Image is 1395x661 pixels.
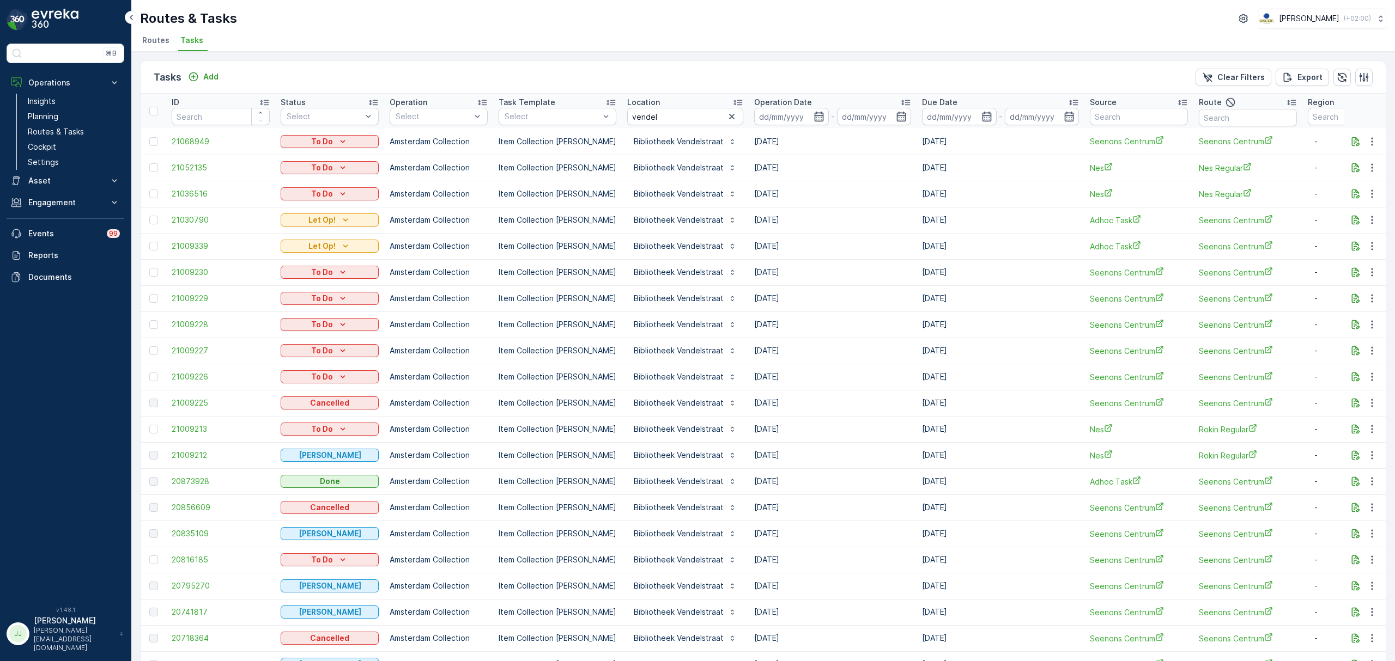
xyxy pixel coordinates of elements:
a: Seenons Centrum [1090,580,1188,592]
td: [DATE] [917,181,1084,207]
a: Seenons Centrum [1199,502,1297,513]
p: To Do [311,162,333,173]
span: Adhoc Task [1090,215,1188,226]
a: Rokin Regular [1199,424,1297,435]
span: 21009230 [172,267,270,278]
span: Seenons Centrum [1199,241,1297,252]
td: Amsterdam Collection [384,285,493,311]
p: To Do [311,267,333,278]
a: 21009227 [172,345,270,356]
div: Toggle Row Selected [149,372,158,381]
td: [DATE] [917,233,1084,259]
a: Seenons Centrum [1199,554,1297,566]
td: Item Collection [PERSON_NAME] [493,547,622,573]
button: Engagement [7,192,124,213]
p: Bibliotheek Vendelstraat [634,528,724,539]
button: [PERSON_NAME](+02:00) [1259,9,1386,28]
td: [DATE] [917,338,1084,364]
span: Nes [1090,162,1188,174]
button: Bibliotheek Vendelstraat [627,577,743,595]
td: [DATE] [917,494,1084,521]
span: Seenons Centrum [1090,293,1188,304]
a: 21009339 [172,241,270,252]
a: 21009225 [172,397,270,408]
td: Item Collection [PERSON_NAME] [493,521,622,547]
span: Adhoc Task [1090,241,1188,252]
td: [DATE] [917,390,1084,416]
p: Let Op! [308,215,336,225]
td: [DATE] [749,521,917,547]
a: Seenons Centrum [1199,580,1297,592]
td: [DATE] [749,207,917,233]
td: Amsterdam Collection [384,338,493,364]
td: [DATE] [917,207,1084,233]
a: Events99 [7,223,124,244]
p: Bibliotheek Vendelstraat [634,241,724,252]
td: Amsterdam Collection [384,547,493,573]
a: Routes & Tasks [23,124,124,139]
td: Item Collection [PERSON_NAME] [493,494,622,521]
td: Item Collection [PERSON_NAME] [493,364,622,390]
img: logo [7,9,28,30]
td: [DATE] [917,259,1084,285]
p: [PERSON_NAME] [299,580,361,591]
p: Bibliotheek Vendelstraat [634,293,724,304]
p: Bibliotheek Vendelstraat [634,188,724,199]
span: Seenons Centrum [1090,397,1188,409]
p: ( +02:00 ) [1344,14,1371,23]
span: Seenons Centrum [1090,267,1188,278]
span: Seenons Centrum [1090,371,1188,383]
p: Bibliotheek Vendelstraat [634,162,724,173]
td: [DATE] [917,416,1084,442]
button: To Do [281,266,379,279]
p: Bibliotheek Vendelstraat [634,371,724,382]
span: 20873928 [172,476,270,487]
td: [DATE] [749,390,917,416]
span: 21052135 [172,162,270,173]
span: Seenons Centrum [1199,319,1297,330]
button: To Do [281,135,379,148]
p: To Do [311,371,333,382]
p: Add [203,71,219,82]
p: Bibliotheek Vendelstraat [634,267,724,278]
td: Amsterdam Collection [384,181,493,207]
td: Item Collection [PERSON_NAME] [493,338,622,364]
p: To Do [311,188,333,199]
p: Settings [28,157,59,168]
span: Seenons Centrum [1090,319,1188,330]
a: 21009213 [172,424,270,434]
button: To Do [281,370,379,383]
td: Amsterdam Collection [384,390,493,416]
p: Engagement [28,197,102,208]
a: 21009229 [172,293,270,304]
a: Nes [1090,424,1188,435]
td: [DATE] [749,494,917,521]
button: Bibliotheek Vendelstraat [627,316,743,333]
p: Bibliotheek Vendelstraat [634,502,724,513]
p: Let Op! [308,241,336,252]
a: Seenons Centrum [1199,136,1297,147]
a: Reports [7,244,124,266]
td: Amsterdam Collection [384,573,493,599]
p: Insights [28,96,56,107]
button: To Do [281,187,379,200]
img: logo_dark-DEwI_e13.png [32,9,78,30]
a: Nes [1090,450,1188,461]
button: Bibliotheek Vendelstraat [627,499,743,516]
button: Export [1276,69,1329,86]
input: Search [1199,109,1297,126]
button: Let Op! [281,240,379,253]
td: [DATE] [917,442,1084,468]
button: Bibliotheek Vendelstraat [627,237,743,255]
a: Rokin Regular [1199,450,1297,461]
span: 20856609 [172,502,270,513]
a: Seenons Centrum [1090,136,1188,147]
p: Bibliotheek Vendelstraat [634,136,724,147]
a: Seenons Centrum [1199,293,1297,304]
